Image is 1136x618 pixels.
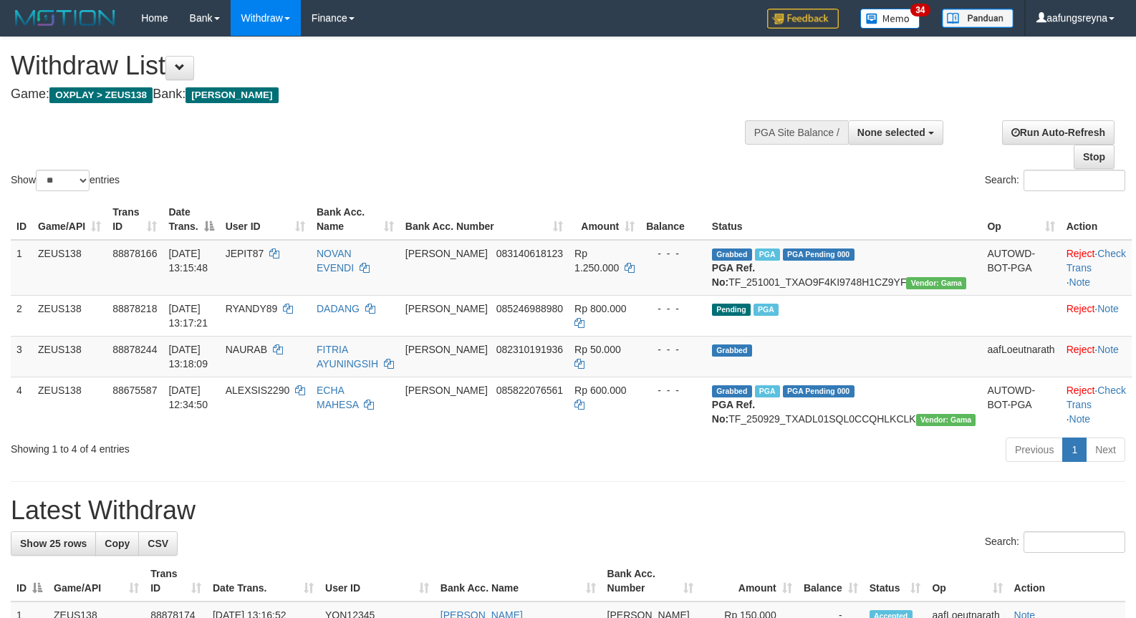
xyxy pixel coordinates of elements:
span: JEPIT87 [226,248,264,259]
th: ID [11,199,32,240]
img: MOTION_logo.png [11,7,120,29]
h1: Withdraw List [11,52,743,80]
div: - - - [646,246,701,261]
span: [DATE] 13:15:48 [168,248,208,274]
span: RYANDY89 [226,303,278,314]
th: Balance: activate to sort column ascending [798,561,864,602]
td: AUTOWD-BOT-PGA [981,377,1060,432]
td: 3 [11,336,32,377]
span: Marked by aafsolysreylen [754,304,779,316]
span: 88878244 [112,344,157,355]
span: 88878218 [112,303,157,314]
th: Status: activate to sort column ascending [864,561,927,602]
b: PGA Ref. No: [712,262,755,288]
td: aafLoeutnarath [981,336,1060,377]
th: Trans ID: activate to sort column ascending [145,561,207,602]
a: Next [1086,438,1125,462]
span: Rp 50.000 [574,344,621,355]
label: Search: [985,170,1125,191]
b: PGA Ref. No: [712,399,755,425]
td: TF_251001_TXAO9F4KI9748H1CZ9YF [706,240,982,296]
td: · [1061,295,1132,336]
span: Copy [105,538,130,549]
span: 88878166 [112,248,157,259]
th: Bank Acc. Name: activate to sort column ascending [311,199,400,240]
th: Bank Acc. Number: activate to sort column ascending [602,561,700,602]
span: Pending [712,304,751,316]
img: Button%20Memo.svg [860,9,920,29]
td: 2 [11,295,32,336]
a: Reject [1067,303,1095,314]
th: Date Trans.: activate to sort column descending [163,199,219,240]
span: Rp 800.000 [574,303,626,314]
td: TF_250929_TXADL01SQL0CCQHLKCLK [706,377,982,432]
div: PGA Site Balance / [745,120,848,145]
div: - - - [646,301,701,316]
th: ID: activate to sort column descending [11,561,48,602]
a: Reject [1067,248,1095,259]
span: Rp 600.000 [574,385,626,396]
button: None selected [848,120,943,145]
div: - - - [646,383,701,397]
a: Copy [95,531,139,556]
span: [PERSON_NAME] [405,303,488,314]
a: FITRIA AYUNINGSIH [317,344,378,370]
label: Search: [985,531,1125,553]
span: Grabbed [712,344,752,357]
span: Grabbed [712,385,752,397]
span: Copy 082310191936 to clipboard [496,344,563,355]
a: Reject [1067,385,1095,396]
span: 34 [910,4,930,16]
a: Note [1069,413,1091,425]
td: ZEUS138 [32,295,107,336]
th: Trans ID: activate to sort column ascending [107,199,163,240]
a: Check Trans [1067,385,1126,410]
span: Vendor URL: https://trx31.1velocity.biz [916,414,976,426]
span: None selected [857,127,925,138]
th: Status [706,199,982,240]
span: [DATE] 13:17:21 [168,303,208,329]
span: NAURAB [226,344,267,355]
a: Run Auto-Refresh [1002,120,1115,145]
td: · [1061,336,1132,377]
span: Copy 085246988980 to clipboard [496,303,563,314]
th: User ID: activate to sort column ascending [220,199,311,240]
a: Note [1097,344,1119,355]
a: CSV [138,531,178,556]
span: Rp 1.250.000 [574,248,619,274]
span: Copy 083140618123 to clipboard [496,248,563,259]
th: Bank Acc. Number: activate to sort column ascending [400,199,569,240]
label: Show entries [11,170,120,191]
h1: Latest Withdraw [11,496,1125,525]
td: 1 [11,240,32,296]
th: Bank Acc. Name: activate to sort column ascending [435,561,602,602]
span: [PERSON_NAME] [405,344,488,355]
td: ZEUS138 [32,240,107,296]
span: [DATE] 12:34:50 [168,385,208,410]
span: 88675587 [112,385,157,396]
div: - - - [646,342,701,357]
a: Stop [1074,145,1115,169]
img: panduan.png [942,9,1014,28]
a: Previous [1006,438,1063,462]
span: CSV [148,538,168,549]
span: OXPLAY > ZEUS138 [49,87,153,103]
span: [DATE] 13:18:09 [168,344,208,370]
td: · · [1061,240,1132,296]
a: Show 25 rows [11,531,96,556]
a: ECHA MAHESA [317,385,358,410]
div: Showing 1 to 4 of 4 entries [11,436,463,456]
select: Showentries [36,170,90,191]
th: Amount: activate to sort column ascending [699,561,797,602]
th: User ID: activate to sort column ascending [319,561,435,602]
a: 1 [1062,438,1087,462]
th: Date Trans.: activate to sort column ascending [207,561,319,602]
span: [PERSON_NAME] [405,385,488,396]
span: Vendor URL: https://trx31.1velocity.biz [906,277,966,289]
td: ZEUS138 [32,336,107,377]
span: PGA Pending [783,248,855,261]
th: Balance [640,199,706,240]
input: Search: [1024,170,1125,191]
a: Check Trans [1067,248,1126,274]
span: [PERSON_NAME] [186,87,278,103]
